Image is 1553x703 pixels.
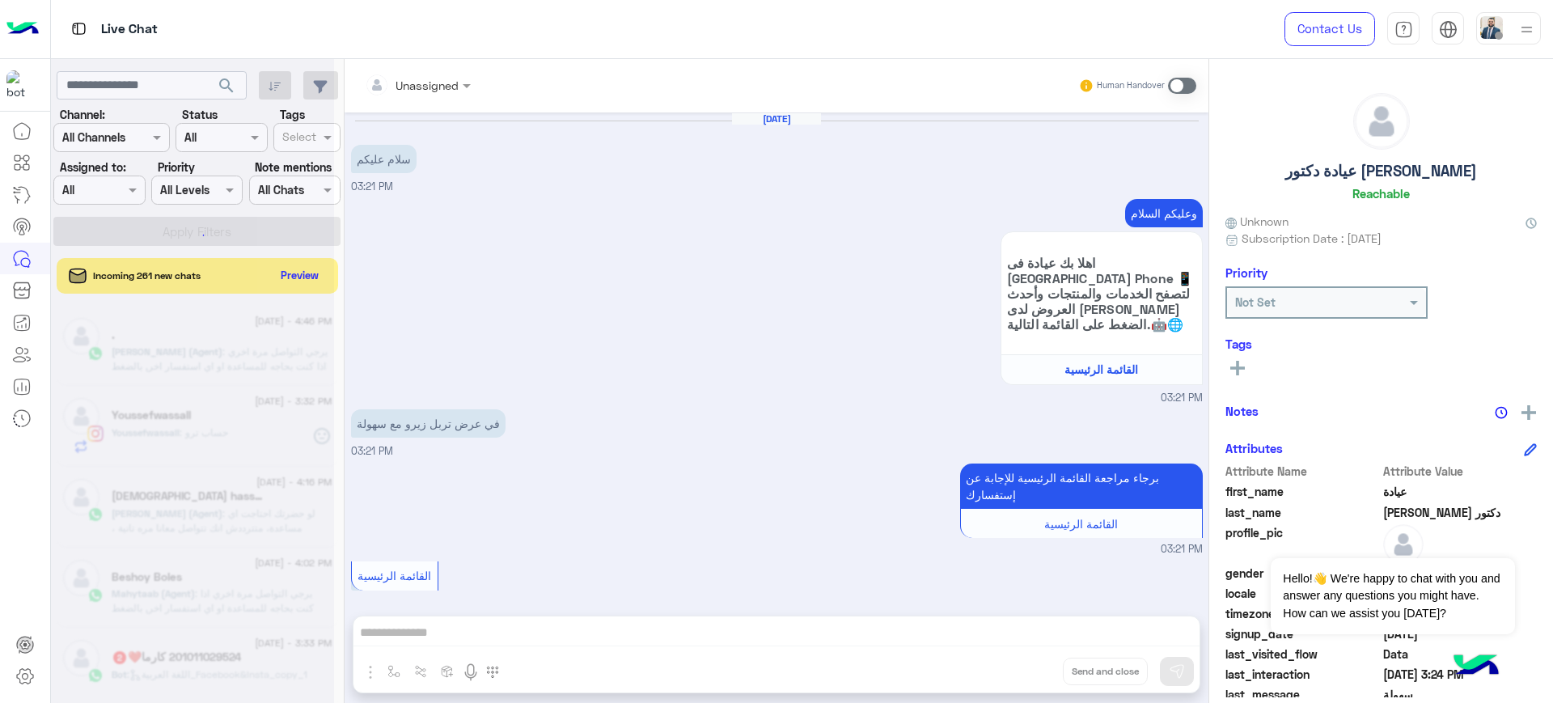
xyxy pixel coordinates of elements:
p: Live Chat [101,19,158,40]
span: القائمة الرئيسية [1064,362,1138,376]
img: profile [1517,19,1537,40]
span: 03:21 PM [1161,391,1203,406]
span: signup_date [1225,625,1380,642]
span: 2025-09-08T12:24:59.036Z [1383,666,1538,683]
span: 03:21 PM [351,445,393,457]
img: Logo [6,12,39,46]
span: سهولة [1383,686,1538,703]
span: Data [1383,646,1538,663]
h6: Reachable [1352,186,1410,201]
span: 03:21 PM [1161,542,1203,557]
img: tab [69,19,89,39]
p: 8/9/2025, 3:21 PM [351,409,506,438]
span: first_name [1225,483,1380,500]
p: 8/9/2025, 3:21 PM [1125,199,1203,227]
span: last_visited_flow [1225,646,1380,663]
img: 1403182699927242 [6,70,36,100]
span: last_name [1225,504,1380,521]
div: Select [280,128,316,149]
h6: Attributes [1225,441,1283,455]
img: add [1521,405,1536,420]
p: 8/9/2025, 3:21 PM [351,145,417,173]
span: القائمة الرئيسية [1044,517,1118,531]
p: 8/9/2025, 3:21 PM [960,464,1203,509]
span: القائمة الرئيسية [358,569,431,582]
img: defaultAdmin.png [1354,94,1409,149]
small: Human Handover [1097,79,1165,92]
span: عيادة [1383,483,1538,500]
span: Attribute Name [1225,463,1380,480]
div: loading... [178,221,206,249]
span: locale [1225,585,1380,602]
span: 03:22 PM [351,598,395,610]
img: tab [1394,20,1413,39]
span: Hello!👋 We're happy to chat with you and answer any questions you might have. How can we assist y... [1271,558,1514,634]
img: notes [1495,406,1508,419]
span: Unknown [1225,213,1289,230]
button: Send and close [1063,658,1148,685]
h6: [DATE] [732,113,821,125]
span: gender [1225,565,1380,582]
span: Subscription Date : [DATE] [1242,230,1382,247]
a: tab [1387,12,1420,46]
span: last_message [1225,686,1380,703]
h6: Priority [1225,265,1267,280]
span: last_interaction [1225,666,1380,683]
img: hulul-logo.png [1448,638,1504,695]
span: Attribute Value [1383,463,1538,480]
span: دكتور شريف بهنساوي [1383,504,1538,521]
h6: Notes [1225,404,1259,418]
img: tab [1439,20,1458,39]
h6: Tags [1225,337,1537,351]
span: 03:21 PM [351,180,393,193]
h5: عيادة دكتور [PERSON_NAME] [1285,162,1477,180]
span: timezone [1225,605,1380,622]
a: Contact Us [1284,12,1375,46]
img: userImage [1480,16,1503,39]
span: اهلا بك عيادة فى [GEOGRAPHIC_DATA] Phone 📱 لتصفح الخدمات والمنتجات وأحدث العروض لدى [PERSON_NAME]... [1007,255,1196,332]
span: profile_pic [1225,524,1380,561]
